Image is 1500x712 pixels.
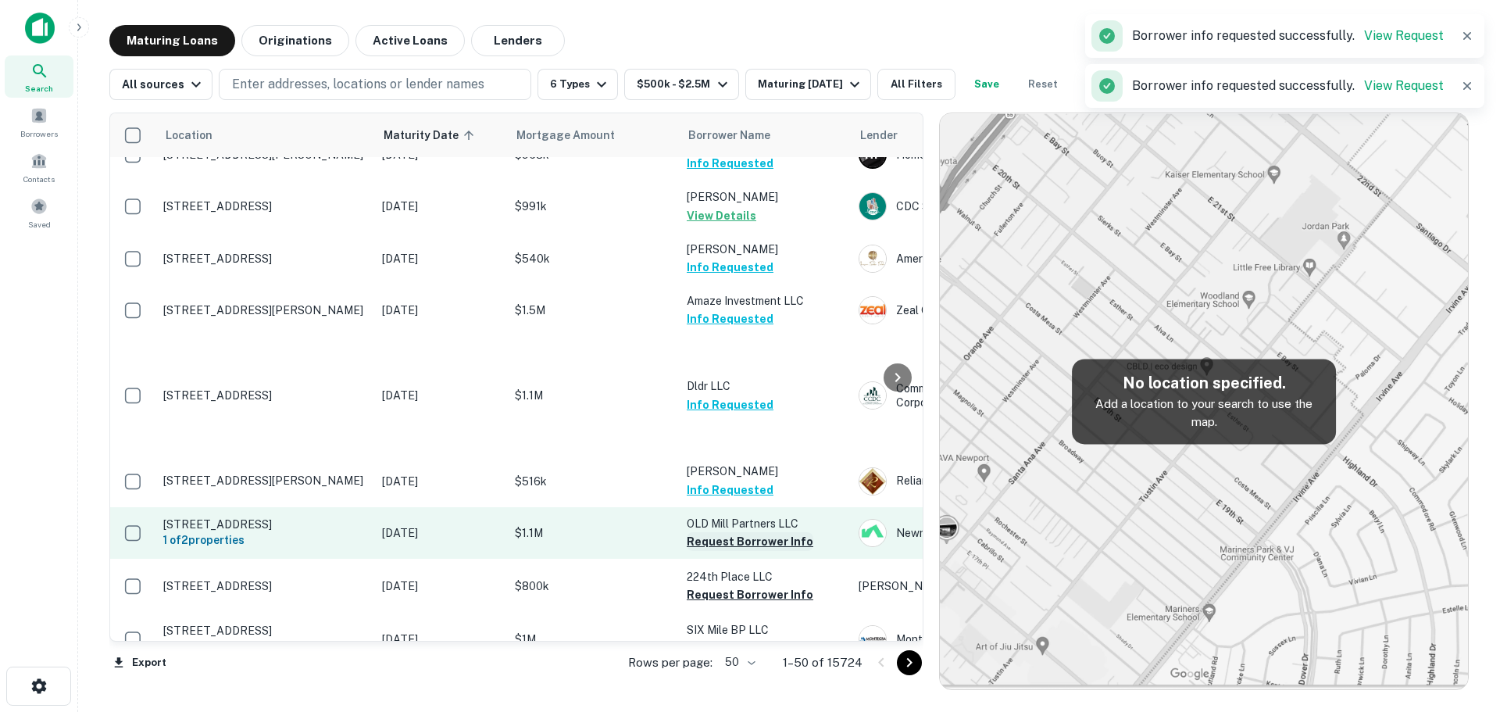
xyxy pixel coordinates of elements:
[382,631,499,648] p: [DATE]
[687,154,773,173] button: Info Requested
[163,531,366,549] h6: 1 of 2 properties
[163,517,366,531] p: [STREET_ADDRESS]
[859,519,1093,547] div: Newrez
[859,245,1093,273] div: American Freedom Funding
[374,113,507,157] th: Maturity Date
[687,481,773,499] button: Info Requested
[382,198,499,215] p: [DATE]
[109,651,170,674] button: Export
[163,252,366,266] p: [STREET_ADDRESS]
[1422,537,1500,612] div: Chat Widget
[859,381,1093,410] div: Community Capital Development Corporation
[382,578,499,595] p: [DATE]
[1132,77,1444,95] p: Borrower info requested successfully.
[897,650,922,675] button: Go to next page
[5,55,73,98] a: Search
[1084,395,1323,431] p: Add a location to your search to use the map.
[163,579,366,593] p: [STREET_ADDRESS]
[687,585,813,604] button: Request Borrower Info
[355,25,465,56] button: Active Loans
[163,474,366,488] p: [STREET_ADDRESS][PERSON_NAME]
[382,387,499,404] p: [DATE]
[163,199,366,213] p: [STREET_ADDRESS]
[687,258,773,277] button: Info Requested
[962,69,1012,100] button: Save your search to get updates of matches that match your search criteria.
[687,395,773,414] button: Info Requested
[1018,69,1068,100] button: Reset
[232,75,484,94] p: Enter addresses, locations or lender names
[687,621,843,639] p: SIX Mile BP LLC
[515,473,671,490] p: $516k
[687,377,843,395] p: Dldr LLC
[859,245,886,272] img: picture
[628,653,712,672] p: Rows per page:
[859,297,886,324] img: picture
[687,188,843,206] p: [PERSON_NAME]
[859,520,886,546] img: picture
[515,387,671,404] p: $1.1M
[687,515,843,532] p: OLD Mill Partners LLC
[28,218,51,231] span: Saved
[859,626,886,653] img: picture
[163,388,366,403] p: [STREET_ADDRESS]
[877,69,955,100] button: All Filters
[382,302,499,319] p: [DATE]
[859,382,886,409] img: picture
[515,250,671,267] p: $540k
[382,250,499,267] p: [DATE]
[163,303,366,317] p: [STREET_ADDRESS][PERSON_NAME]
[515,302,671,319] p: $1.5M
[688,126,770,145] span: Borrower Name
[860,126,898,145] span: Lender
[687,241,843,258] p: [PERSON_NAME]
[1132,27,1444,45] p: Borrower info requested successfully.
[515,578,671,595] p: $800k
[851,113,1101,157] th: Lender
[679,113,851,157] th: Borrower Name
[1084,371,1323,395] h5: No location specified.
[384,126,479,145] span: Maturity Date
[719,651,758,674] div: 50
[515,631,671,648] p: $1M
[382,524,499,542] p: [DATE]
[1364,28,1444,43] a: View Request
[687,206,756,225] button: View Details
[1364,78,1444,93] a: View Request
[20,127,58,140] span: Borrowers
[859,468,886,495] img: picture
[859,578,1093,595] p: [PERSON_NAME]
[687,568,843,585] p: 224th Place LLC
[155,113,374,157] th: Location
[783,653,862,672] p: 1–50 of 15724
[859,296,1093,324] div: Zeal Credit Union
[382,473,499,490] p: [DATE]
[507,113,679,157] th: Mortgage Amount
[687,639,813,658] button: Request Borrower Info
[940,113,1468,689] img: map-placeholder.webp
[163,638,366,655] h6: 1 of 2 properties
[109,69,212,100] button: All sources
[687,309,773,328] button: Info Requested
[23,173,55,185] span: Contacts
[25,13,55,44] img: capitalize-icon.png
[241,25,349,56] button: Originations
[5,191,73,234] a: Saved
[687,292,843,309] p: Amaze Investment LLC
[219,69,531,100] button: Enter addresses, locations or lender names
[687,463,843,480] p: [PERSON_NAME]
[859,467,1093,496] div: Reliance First Capital, LLC
[516,126,635,145] span: Mortgage Amount
[859,192,1093,220] div: CDC Small Business Finance
[5,101,73,143] div: Borrowers
[758,75,864,94] div: Maturing [DATE]
[5,146,73,188] a: Contacts
[471,25,565,56] button: Lenders
[859,625,1093,653] div: Montegra Capital Resources, LTD
[25,82,53,95] span: Search
[624,69,738,100] button: $500k - $2.5M
[165,126,212,145] span: Location
[515,524,671,542] p: $1.1M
